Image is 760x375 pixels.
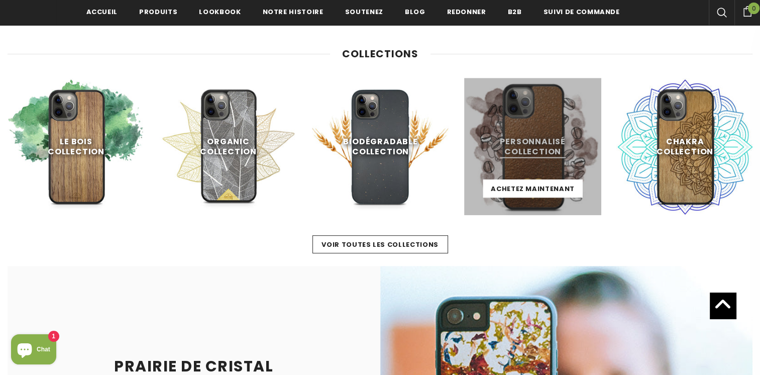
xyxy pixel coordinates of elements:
[447,7,486,17] span: Redonner
[734,5,760,17] a: 0
[139,7,177,17] span: Produits
[8,334,59,367] inbox-online-store-chat: Shopify online store chat
[491,184,575,194] span: Achetez maintenant
[321,240,439,249] span: voir toutes les collections
[86,7,118,17] span: Accueil
[342,47,418,61] span: Collections
[262,7,323,17] span: Notre histoire
[483,179,583,198] a: Achetez maintenant
[405,7,425,17] span: Blog
[544,7,620,17] span: Suivi de commande
[312,235,448,253] a: voir toutes les collections
[199,7,241,17] span: Lookbook
[508,7,522,17] span: B2B
[345,7,383,17] span: soutenez
[748,3,759,14] span: 0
